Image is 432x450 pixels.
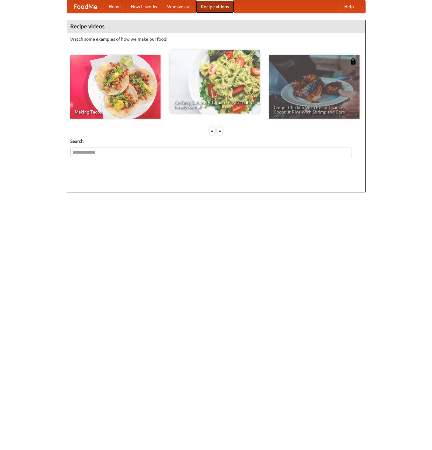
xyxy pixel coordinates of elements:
a: Making Tacos [70,55,161,119]
img: 483408.png [350,58,356,65]
span: An Easy, Summery Tomato Pasta That's Ready for Fall [174,100,256,109]
a: Recipe videos [196,0,234,13]
div: « [209,127,215,135]
a: An Easy, Summery Tomato Pasta That's Ready for Fall [170,50,260,114]
a: Who we are [162,0,196,13]
a: FoodMe [67,0,104,13]
a: Help [339,0,359,13]
span: Making Tacos [75,110,156,114]
div: » [217,127,223,135]
h4: Recipe videos [67,20,365,33]
a: How it works [126,0,162,13]
a: Home [104,0,126,13]
h5: Search [70,138,362,144]
p: Watch some examples of how we make our food! [70,36,362,42]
